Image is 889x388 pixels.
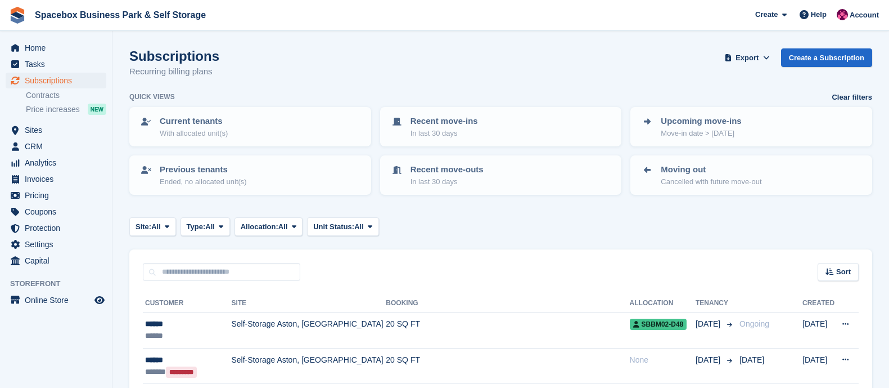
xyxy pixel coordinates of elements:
img: stora-icon-8386f47178a22dfd0bd8f6a31ec36ba5ce8667c1dd55bd0f319d3a0aa187defe.svg [9,7,26,24]
span: Online Store [25,292,92,308]
a: menu [6,40,106,56]
span: All [151,221,161,233]
p: Current tenants [160,115,228,128]
a: menu [6,237,106,252]
div: NEW [88,104,106,115]
span: All [205,221,215,233]
span: Sort [836,266,851,278]
a: Current tenants With allocated unit(s) [130,108,370,145]
a: Moving out Cancelled with future move-out [631,157,871,194]
p: Recent move-outs [410,163,484,176]
th: Created [802,295,835,313]
span: Pricing [25,188,92,203]
span: Create [755,9,778,20]
a: Preview store [93,293,106,307]
p: In last 30 days [410,128,478,139]
span: SBBM02-D48 [630,319,687,330]
th: Allocation [630,295,696,313]
p: Move-in date > [DATE] [661,128,741,139]
p: Ended, no allocated unit(s) [160,176,247,188]
p: With allocated unit(s) [160,128,228,139]
th: Site [231,295,386,313]
button: Type: All [180,217,230,236]
td: Self-Storage Aston, [GEOGRAPHIC_DATA] [231,313,386,349]
th: Tenancy [696,295,735,313]
a: Recent move-ins In last 30 days [381,108,621,145]
span: Home [25,40,92,56]
span: Export [735,52,759,64]
a: menu [6,292,106,308]
a: menu [6,220,106,236]
span: Ongoing [739,319,769,328]
span: Coupons [25,204,92,220]
td: 20 SQ FT [386,348,629,384]
span: Unit Status: [313,221,354,233]
button: Site: All [129,217,176,236]
a: menu [6,204,106,220]
a: Contracts [26,90,106,101]
span: All [354,221,364,233]
h6: Quick views [129,92,175,102]
td: [DATE] [802,313,835,349]
p: Previous tenants [160,163,247,176]
span: [DATE] [696,318,723,330]
p: Recurring billing plans [129,65,219,78]
a: menu [6,188,106,203]
a: menu [6,56,106,72]
span: Account [850,10,879,21]
span: Tasks [25,56,92,72]
button: Unit Status: All [307,217,378,236]
a: menu [6,139,106,154]
th: Customer [143,295,231,313]
span: Site: [136,221,151,233]
td: [DATE] [802,348,835,384]
a: menu [6,73,106,88]
a: menu [6,122,106,138]
span: Price increases [26,104,80,115]
a: Create a Subscription [781,48,872,67]
p: Moving out [661,163,761,176]
h1: Subscriptions [129,48,219,64]
a: menu [6,171,106,187]
span: Subscriptions [25,73,92,88]
span: All [278,221,288,233]
span: Capital [25,253,92,269]
span: [DATE] [739,355,764,364]
a: Previous tenants Ended, no allocated unit(s) [130,157,370,194]
p: In last 30 days [410,176,484,188]
span: Sites [25,122,92,138]
span: Settings [25,237,92,252]
p: Recent move-ins [410,115,478,128]
a: Spacebox Business Park & Self Storage [30,6,210,24]
span: Analytics [25,155,92,171]
button: Export [723,48,772,67]
span: Type: [187,221,206,233]
span: Help [811,9,827,20]
p: Cancelled with future move-out [661,176,761,188]
span: Invoices [25,171,92,187]
span: CRM [25,139,92,154]
span: Allocation: [241,221,278,233]
span: Storefront [10,278,112,289]
td: Self-Storage Aston, [GEOGRAPHIC_DATA] [231,348,386,384]
img: Avishka Chauhan [837,9,848,20]
a: Recent move-outs In last 30 days [381,157,621,194]
a: menu [6,253,106,269]
a: menu [6,155,106,171]
th: Booking [386,295,629,313]
div: None [630,354,696,366]
span: [DATE] [696,354,723,366]
span: Protection [25,220,92,236]
td: 20 SQ FT [386,313,629,349]
p: Upcoming move-ins [661,115,741,128]
a: Price increases NEW [26,103,106,115]
a: Clear filters [832,92,872,103]
a: Upcoming move-ins Move-in date > [DATE] [631,108,871,145]
button: Allocation: All [234,217,303,236]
